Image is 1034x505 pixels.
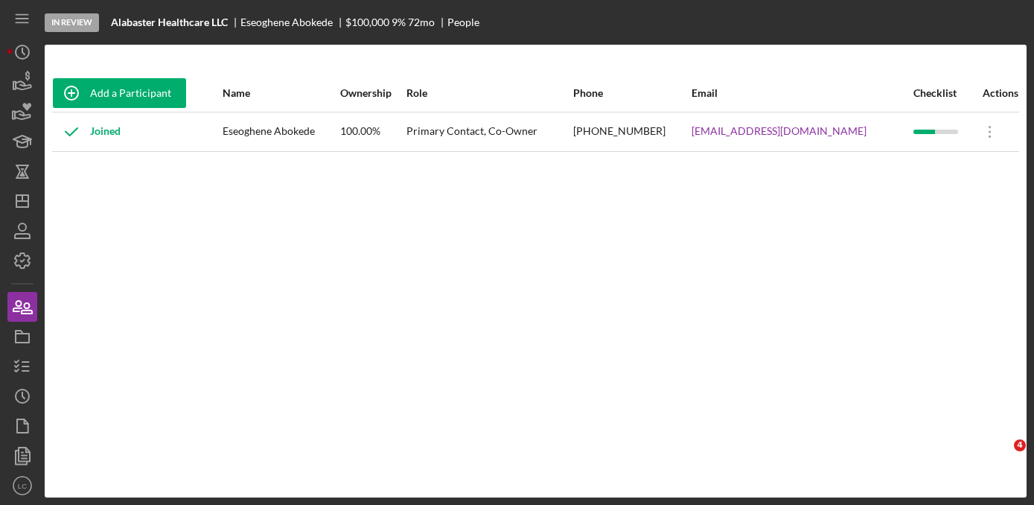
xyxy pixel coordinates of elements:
[1014,439,1026,451] span: 4
[18,482,27,490] text: LC
[692,87,912,99] div: Email
[573,87,689,99] div: Phone
[408,16,435,28] div: 72 mo
[392,16,406,28] div: 9 %
[53,113,121,150] div: Joined
[223,113,339,150] div: Eseoghene Abokede
[692,125,867,137] a: [EMAIL_ADDRESS][DOMAIN_NAME]
[223,87,339,99] div: Name
[345,16,389,28] div: $100,000
[7,471,37,501] button: LC
[45,13,99,32] div: In Review
[913,87,970,99] div: Checklist
[340,87,405,99] div: Ownership
[983,439,1019,475] iframe: Intercom live chat
[111,16,228,28] b: Alabaster Healthcare LLC
[406,87,572,99] div: Role
[53,78,186,108] button: Add a Participant
[447,16,479,28] div: People
[406,113,572,150] div: Primary Contact, Co-Owner
[573,113,689,150] div: [PHONE_NUMBER]
[340,113,405,150] div: 100.00%
[971,87,1018,99] div: Actions
[90,78,171,108] div: Add a Participant
[240,16,345,28] div: Eseoghene Abokede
